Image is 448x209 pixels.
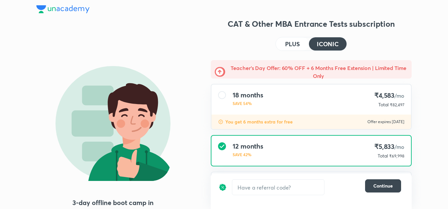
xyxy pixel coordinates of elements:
h4: ICONIC [317,41,339,47]
img: - [215,67,225,77]
p: Total [378,101,389,108]
h4: ₹5,833 [374,142,404,151]
img: educator_47ed9cb644.svg [36,66,190,181]
p: SAVE 42% [233,152,263,157]
span: ₹69,998 [389,154,404,158]
h4: 18 months [233,91,263,99]
span: Continue [373,183,393,189]
span: /mo [394,92,404,99]
button: PLUS [276,37,309,51]
button: Continue [365,179,401,192]
p: SAVE 54% [233,100,263,106]
p: You get 6 months extra for free [225,119,293,125]
span: /mo [394,143,404,150]
p: Total [378,153,388,159]
img: discount [219,179,227,195]
h5: Teacher’s Day Offer: 60% OFF + 6 Months Free Extension | Limited Time Only [229,64,408,80]
img: Company Logo [36,5,90,13]
img: discount [218,119,223,124]
span: ₹82,497 [390,102,404,107]
p: Offer expires [DATE] [367,119,404,124]
button: ICONIC [309,37,347,51]
h4: PLUS [285,41,300,47]
input: Have a referral code? [232,180,324,195]
h3: CAT & Other MBA Entrance Tests subscription [211,18,412,29]
h4: ₹4,583 [374,91,404,100]
h4: 12 months [233,142,263,150]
